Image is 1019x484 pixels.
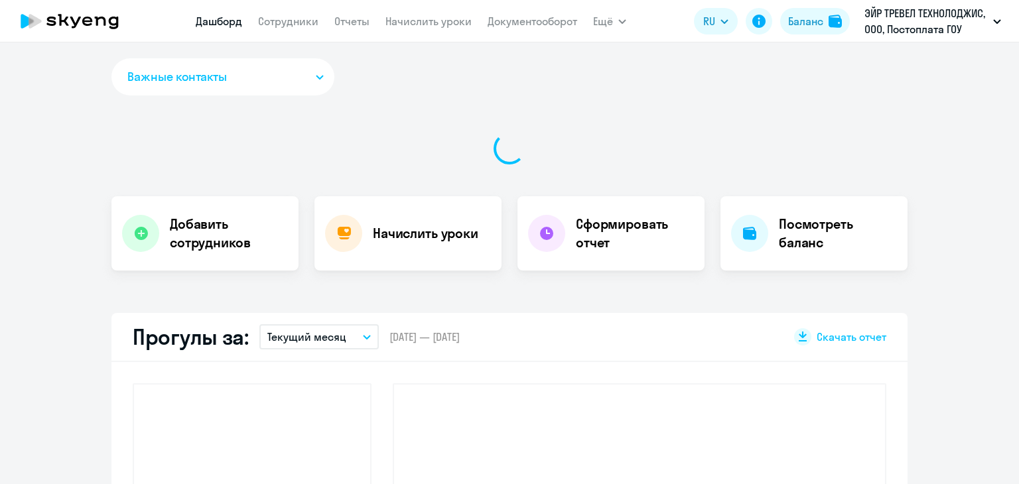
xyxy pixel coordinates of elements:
a: Документооборот [488,15,577,28]
a: Начислить уроки [385,15,472,28]
span: RU [703,13,715,29]
img: balance [829,15,842,28]
span: Скачать отчет [817,330,886,344]
button: Ещё [593,8,626,34]
h4: Начислить уроки [373,224,478,243]
button: Текущий месяц [259,324,379,349]
p: ЭЙР ТРЕВЕЛ ТЕХНОЛОДЖИС, ООО, Постоплата ГОУ ТРЭВЕЛ АН ЛИМИТЕД [864,5,988,37]
h4: Добавить сотрудников [170,215,288,252]
span: Ещё [593,13,613,29]
a: Отчеты [334,15,370,28]
a: Дашборд [196,15,242,28]
p: Текущий месяц [267,329,346,345]
span: [DATE] — [DATE] [389,330,460,344]
h4: Сформировать отчет [576,215,694,252]
button: RU [694,8,738,34]
h2: Прогулы за: [133,324,249,350]
h4: Посмотреть баланс [779,215,897,252]
div: Баланс [788,13,823,29]
a: Сотрудники [258,15,318,28]
button: ЭЙР ТРЕВЕЛ ТЕХНОЛОДЖИС, ООО, Постоплата ГОУ ТРЭВЕЛ АН ЛИМИТЕД [858,5,1008,37]
button: Балансbalance [780,8,850,34]
button: Важные контакты [111,58,334,95]
span: Важные контакты [127,68,227,86]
